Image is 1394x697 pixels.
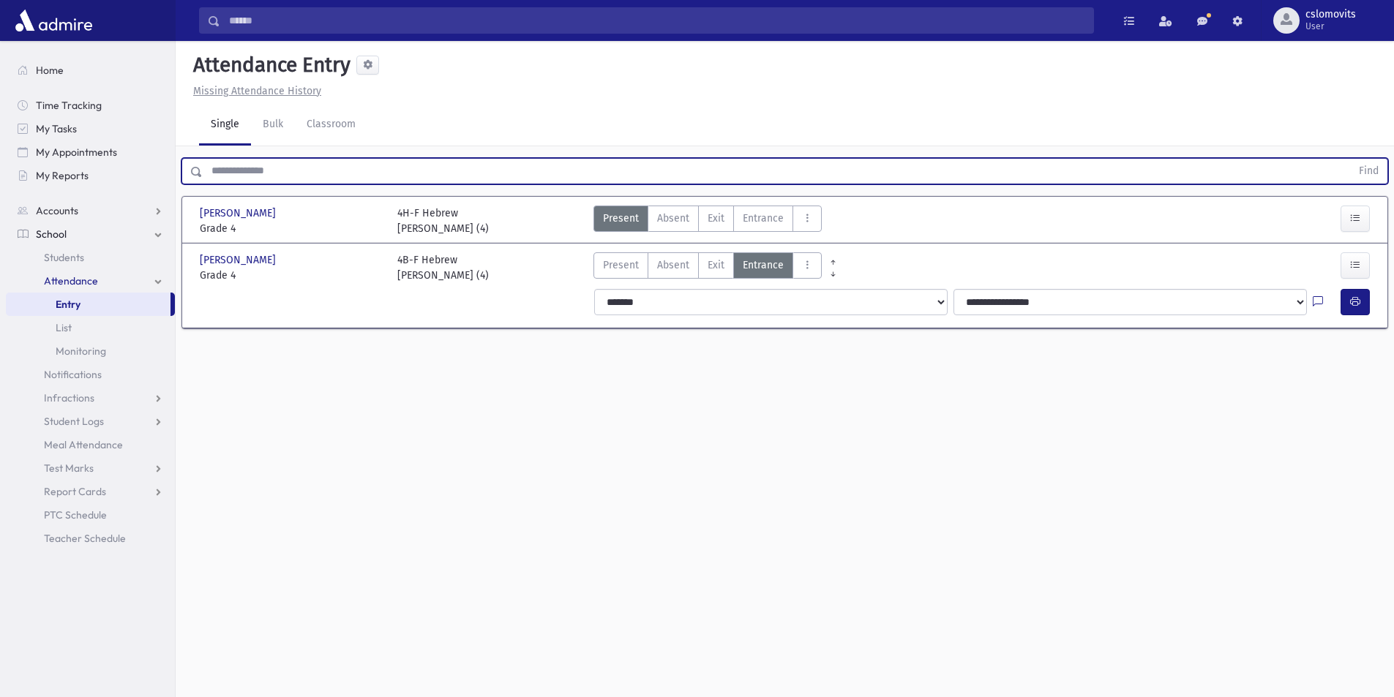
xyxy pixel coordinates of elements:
[36,204,78,217] span: Accounts
[397,252,489,283] div: 4B-F Hebrew [PERSON_NAME] (4)
[593,206,822,236] div: AttTypes
[603,211,639,226] span: Present
[56,321,72,334] span: List
[6,94,175,117] a: Time Tracking
[708,257,724,273] span: Exit
[36,169,89,182] span: My Reports
[187,53,351,78] h5: Attendance Entry
[251,105,295,146] a: Bulk
[6,117,175,140] a: My Tasks
[6,433,175,456] a: Meal Attendance
[44,461,94,475] span: Test Marks
[6,363,175,386] a: Notifications
[200,252,279,268] span: [PERSON_NAME]
[397,206,489,236] div: 4H-F Hebrew [PERSON_NAME] (4)
[6,480,175,503] a: Report Cards
[36,146,117,159] span: My Appointments
[6,164,175,187] a: My Reports
[708,211,724,226] span: Exit
[6,316,175,339] a: List
[6,246,175,269] a: Students
[56,298,80,311] span: Entry
[36,99,102,112] span: Time Tracking
[44,274,98,287] span: Attendance
[593,252,822,283] div: AttTypes
[6,140,175,164] a: My Appointments
[200,268,383,283] span: Grade 4
[44,251,84,264] span: Students
[44,485,106,498] span: Report Cards
[6,456,175,480] a: Test Marks
[6,269,175,293] a: Attendance
[200,206,279,221] span: [PERSON_NAME]
[743,211,784,226] span: Entrance
[44,391,94,404] span: Infractions
[44,368,102,381] span: Notifications
[295,105,367,146] a: Classroom
[6,410,175,433] a: Student Logs
[6,339,175,363] a: Monitoring
[6,59,175,82] a: Home
[44,438,123,451] span: Meal Attendance
[6,386,175,410] a: Infractions
[36,64,64,77] span: Home
[6,199,175,222] a: Accounts
[44,508,107,521] span: PTC Schedule
[220,7,1093,34] input: Search
[6,293,170,316] a: Entry
[6,503,175,527] a: PTC Schedule
[56,344,106,358] span: Monitoring
[187,85,321,97] a: Missing Attendance History
[657,257,689,273] span: Absent
[44,532,126,545] span: Teacher Schedule
[193,85,321,97] u: Missing Attendance History
[743,257,784,273] span: Entrance
[199,105,251,146] a: Single
[200,221,383,236] span: Grade 4
[12,6,96,35] img: AdmirePro
[6,527,175,550] a: Teacher Schedule
[6,222,175,246] a: School
[657,211,689,226] span: Absent
[44,415,104,428] span: Student Logs
[1305,9,1356,20] span: cslomovits
[1350,159,1387,184] button: Find
[1305,20,1356,32] span: User
[603,257,639,273] span: Present
[36,227,67,241] span: School
[36,122,77,135] span: My Tasks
